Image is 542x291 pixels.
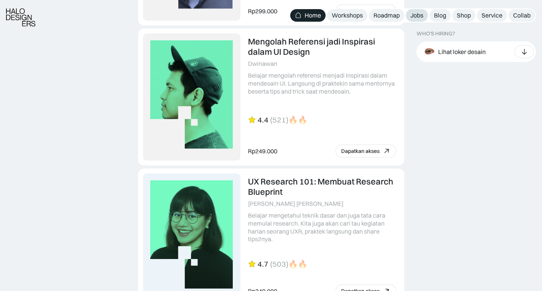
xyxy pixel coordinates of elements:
[374,11,400,19] div: Roadmap
[513,11,531,19] div: Collab
[434,11,446,19] div: Blog
[341,8,380,14] div: Dapatkan akses
[406,9,428,22] a: Jobs
[452,9,475,22] a: Shop
[290,9,326,22] a: Home
[327,9,367,22] a: Workshops
[429,9,451,22] a: Blog
[410,11,423,19] div: Jobs
[341,148,380,154] div: Dapatkan akses
[509,9,535,22] a: Collab
[457,11,471,19] div: Shop
[332,11,363,19] div: Workshops
[335,5,396,17] a: Dapatkan akses
[482,11,502,19] div: Service
[248,7,277,15] div: Rp299.000
[438,48,486,56] div: Lihat loker desain
[248,147,277,155] div: Rp249.000
[335,145,396,157] a: Dapatkan akses
[305,11,321,19] div: Home
[477,9,507,22] a: Service
[369,9,404,22] a: Roadmap
[416,30,455,37] div: WHO’S HIRING?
